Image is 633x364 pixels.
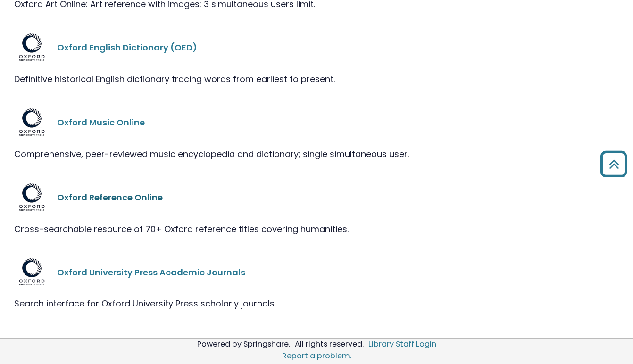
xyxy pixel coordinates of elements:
[196,339,292,349] div: Powered by Springshare.
[14,297,414,310] div: Search interface for Oxford University Press scholarly journals.
[14,73,414,85] div: Definitive historical English dictionary tracing words from earliest to present.
[293,339,365,349] div: All rights reserved.
[57,191,163,203] a: Oxford Reference Online
[57,116,145,128] a: Oxford Music Online
[597,155,631,173] a: Back to Top
[14,223,414,235] div: Cross-searchable resource of 70+ Oxford reference titles covering humanities.
[57,41,197,53] a: Oxford English Dictionary (OED)
[14,148,414,160] div: Comprehensive, peer-reviewed music encyclopedia and dictionary; single simultaneous user.
[57,266,245,278] a: Oxford University Press Academic Journals
[368,339,436,349] a: Library Staff Login
[282,350,351,361] a: Report a problem.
